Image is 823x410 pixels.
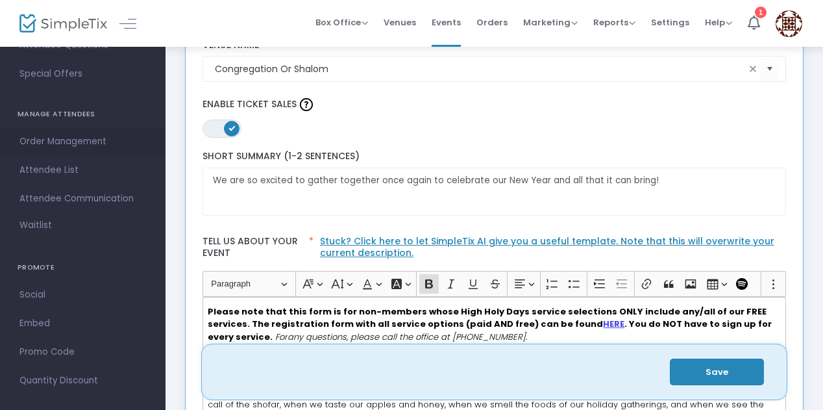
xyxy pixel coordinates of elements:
label: Venue Name [203,40,787,51]
a: Stuck? Click here to let SimpleTix AI give you a useful template. Note that this will overwrite y... [320,235,774,259]
span: Special Offers [19,66,146,83]
span: Help [705,16,732,29]
strong: . You do NOT have to sign up for every service. [208,318,772,343]
span: Venues [384,6,416,39]
a: HERE [603,318,624,330]
span: Marketing [523,16,578,29]
div: 1 [755,6,767,18]
span: Settings [651,6,689,39]
img: question-mark [300,98,313,111]
span: Reports [593,16,635,29]
span: Orders [476,6,508,39]
span: Attendee List [19,162,146,179]
button: Save [670,359,764,385]
label: Enable Ticket Sales [203,95,787,114]
span: Events [432,6,461,39]
span: Promo Code [19,344,146,361]
span: Embed [19,315,146,332]
span: Quantity Discount [19,372,146,389]
span: ON [228,125,235,131]
span: Social [19,287,146,303]
button: Paragraph [205,274,293,294]
i: any questions, please call the office at [PHONE_NUMBER]. [288,331,527,343]
span: Waitlist [19,219,52,232]
i: For [275,331,288,343]
span: Short Summary (1-2 Sentences) [203,149,360,162]
h4: PROMOTE [18,255,148,281]
h4: MANAGE ATTENDEES [18,101,148,127]
label: Tell us about your event [196,229,792,271]
button: Select [761,56,779,83]
span: Attendee Communication [19,190,146,207]
span: Order Management [19,133,146,150]
input: Select Venue [215,62,746,76]
span: Box Office [315,16,368,29]
span: clear [745,61,761,77]
strong: Please note that this form is for non-members whose High Holy Days service selections ONLY includ... [208,305,767,331]
div: Editor toolbar [203,271,787,297]
span: Paragraph [211,276,278,292]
